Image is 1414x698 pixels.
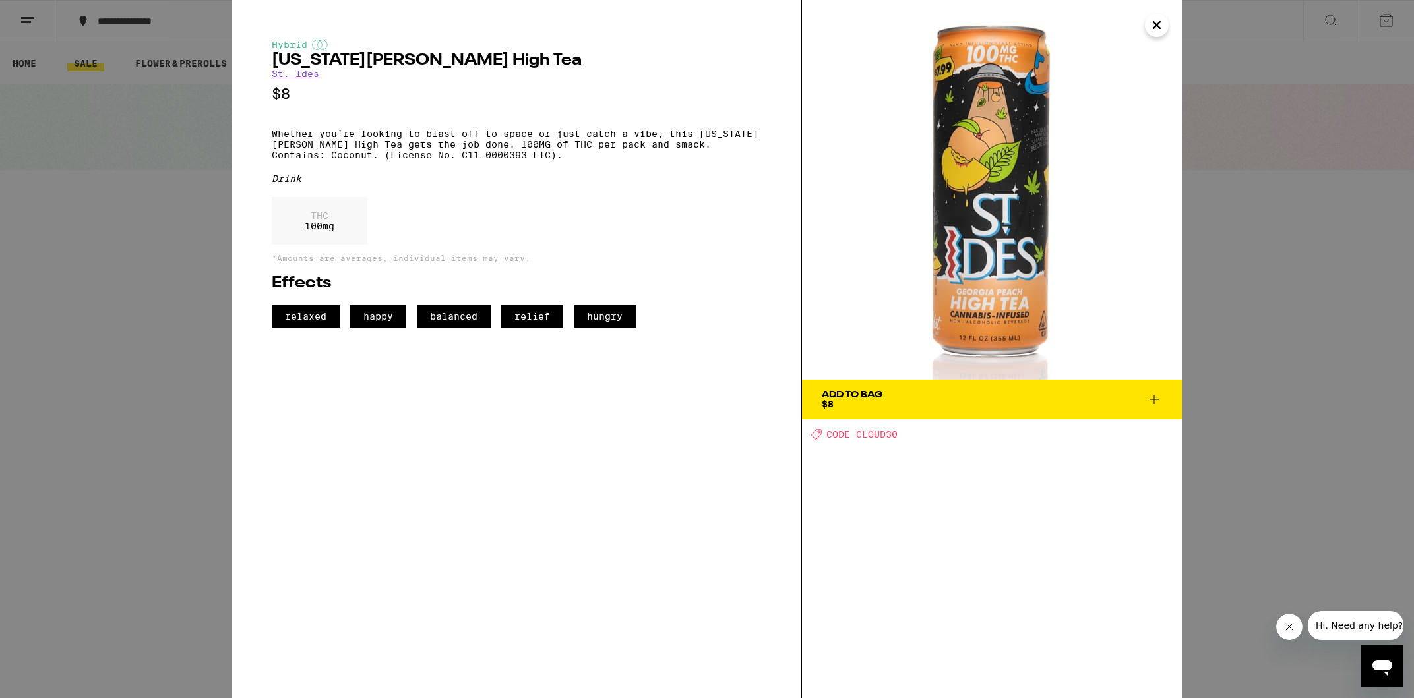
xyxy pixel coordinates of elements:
[272,254,761,262] p: *Amounts are averages, individual items may vary.
[312,40,328,50] img: hybridColor.svg
[272,197,367,245] div: 100 mg
[272,276,761,291] h2: Effects
[1361,645,1403,687] iframe: Button to launch messaging window
[350,305,406,328] span: happy
[305,210,334,221] p: THC
[1308,611,1403,640] iframe: Message from company
[1145,13,1169,37] button: Close
[501,305,563,328] span: relief
[826,429,898,440] span: CODE CLOUD30
[272,129,761,160] p: Whether you’re looking to blast off to space or just catch a vibe, this [US_STATE][PERSON_NAME] H...
[272,69,319,79] a: St. Ides
[802,380,1182,419] button: Add To Bag$8
[272,40,761,50] div: Hybrid
[272,86,761,102] p: $8
[822,390,882,399] div: Add To Bag
[272,305,340,328] span: relaxed
[417,305,491,328] span: balanced
[272,173,761,184] div: Drink
[272,53,761,69] h2: [US_STATE][PERSON_NAME] High Tea
[1276,614,1303,640] iframe: Close message
[822,399,834,409] span: $8
[574,305,636,328] span: hungry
